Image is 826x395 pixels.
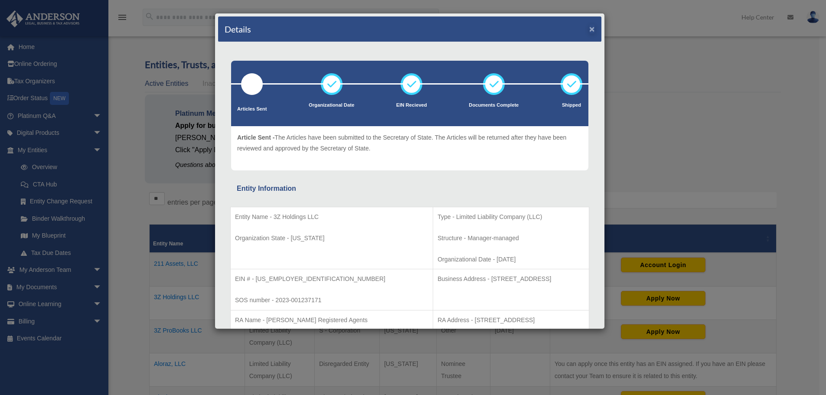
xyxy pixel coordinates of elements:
p: EIN # - [US_EMPLOYER_IDENTIFICATION_NUMBER] [235,274,428,284]
p: Shipped [561,101,582,110]
p: SOS number - 2023-001237171 [235,295,428,306]
div: Entity Information [237,183,583,195]
p: Organizational Date [309,101,354,110]
p: EIN Recieved [396,101,427,110]
button: × [589,24,595,33]
p: Documents Complete [469,101,519,110]
p: RA Address - [STREET_ADDRESS] [437,315,584,326]
p: Organizational Date - [DATE] [437,254,584,265]
p: Type - Limited Liability Company (LLC) [437,212,584,222]
p: Entity Name - 3Z Holdings LLC [235,212,428,222]
p: Business Address - [STREET_ADDRESS] [437,274,584,284]
h4: Details [225,23,251,35]
p: Articles Sent [237,105,267,114]
p: The Articles have been submitted to the Secretary of State. The Articles will be returned after t... [237,132,582,153]
p: RA Name - [PERSON_NAME] Registered Agents [235,315,428,326]
p: Organization State - [US_STATE] [235,233,428,244]
span: Article Sent - [237,134,274,141]
p: Structure - Manager-managed [437,233,584,244]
